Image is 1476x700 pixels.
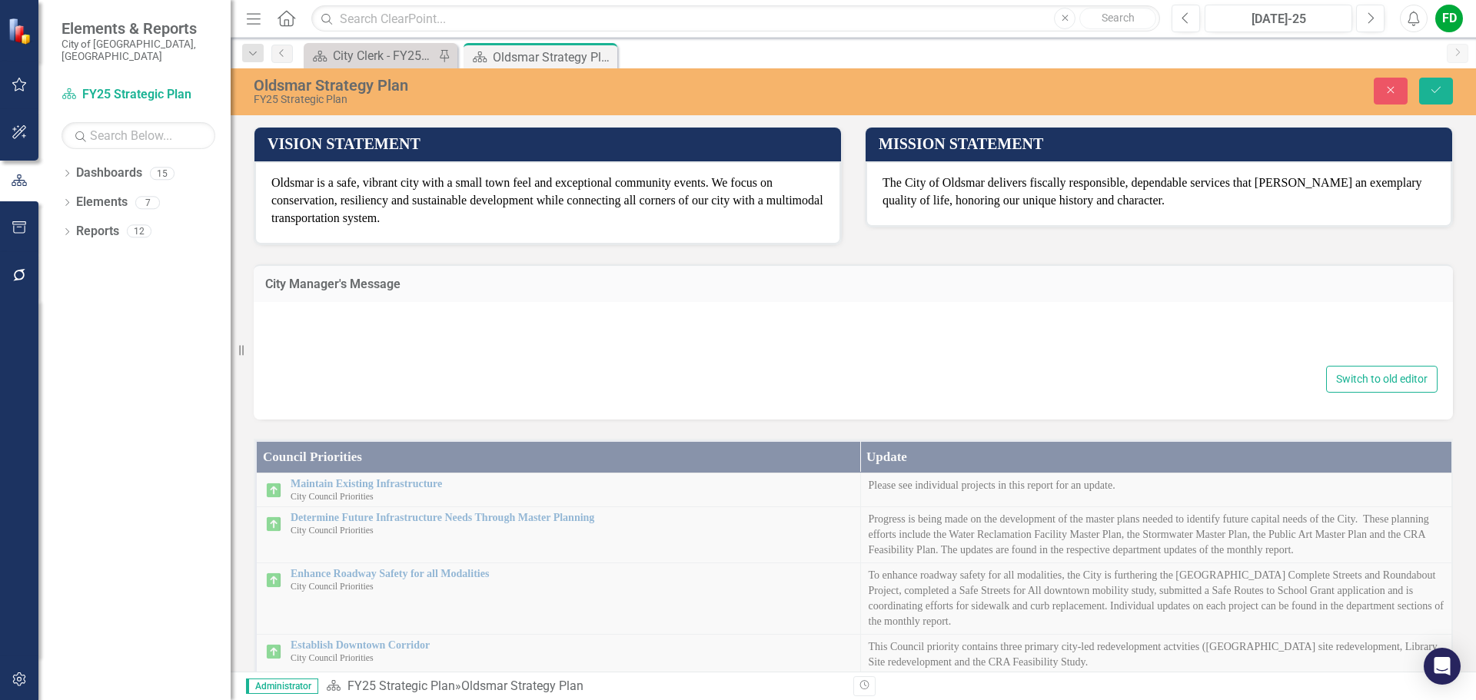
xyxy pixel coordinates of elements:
[461,678,583,693] div: Oldsmar Strategy Plan
[150,167,175,180] div: 15
[61,86,215,104] a: FY25 Strategic Plan
[311,5,1160,32] input: Search ClearPoint...
[268,135,833,152] h3: VISION STATEMENT
[76,194,128,211] a: Elements
[333,46,434,65] div: City Clerk - FY25 Strategic Plan
[1435,5,1463,32] button: FD
[493,48,613,67] div: Oldsmar Strategy Plan
[883,174,1435,210] p: The City of Oldsmar delivers fiscally responsible, dependable services that [PERSON_NAME] an exem...
[246,678,318,694] span: Administrator
[135,196,160,209] div: 7
[61,19,215,38] span: Elements & Reports
[1205,5,1352,32] button: [DATE]-25
[307,46,434,65] a: City Clerk - FY25 Strategic Plan
[1326,366,1438,393] button: Switch to old editor
[271,174,824,227] p: Oldsmar is a safe, vibrant city with a small town feel and exceptional community events. We focus...
[1210,10,1347,28] div: [DATE]-25
[1424,648,1461,685] div: Open Intercom Messenger
[1102,12,1135,24] span: Search
[347,678,455,693] a: FY25 Strategic Plan
[254,77,926,94] div: Oldsmar Strategy Plan
[1079,8,1156,29] button: Search
[879,135,1444,152] h3: MISSION STATEMENT
[254,94,926,105] div: FY25 Strategic Plan
[76,164,142,182] a: Dashboards
[61,38,215,63] small: City of [GEOGRAPHIC_DATA], [GEOGRAPHIC_DATA]
[61,122,215,149] input: Search Below...
[76,223,119,241] a: Reports
[127,225,151,238] div: 12
[265,277,1441,291] h3: City Manager's Message
[8,17,35,44] img: ClearPoint Strategy
[326,678,842,695] div: »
